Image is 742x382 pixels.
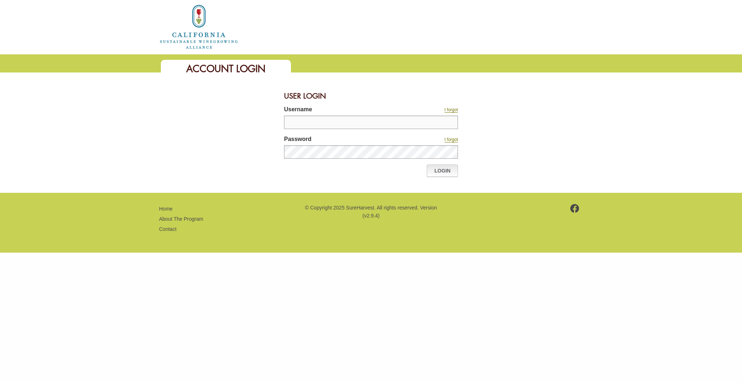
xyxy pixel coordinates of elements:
div: User Login [284,87,458,105]
img: footer-facebook.png [570,204,579,213]
a: Login [427,165,458,177]
a: About The Program [159,216,203,222]
span: Account Login [186,62,266,75]
a: Home [159,206,172,212]
label: Password [284,135,396,145]
p: © Copyright 2025 SureHarvest. All rights reserved. Version (v2.9.4) [304,204,438,220]
a: Contact [159,226,176,232]
label: Username [284,105,396,116]
a: I forgot [445,107,458,113]
img: logo_cswa2x.png [159,4,239,50]
a: Home [159,23,239,29]
a: I forgot [445,137,458,142]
